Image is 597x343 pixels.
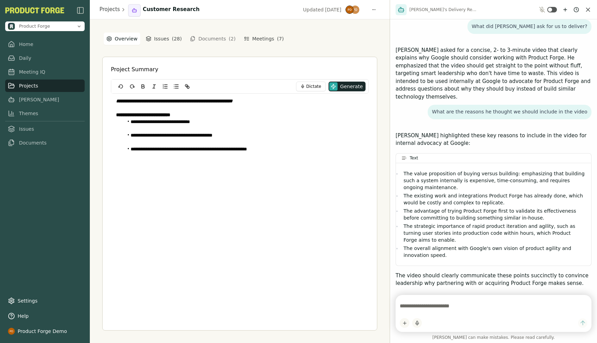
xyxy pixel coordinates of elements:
[5,21,85,31] button: Open organization switcher
[116,82,126,91] button: undo
[340,83,363,90] span: Generate
[396,132,591,147] p: [PERSON_NAME] highlighted these key reasons to include in the video for internal advocacy at Google:
[8,23,15,30] img: Product Forge
[143,6,199,13] h1: Customer Research
[400,318,409,328] button: Add content to chat
[76,6,85,15] button: Close Sidebar
[401,192,586,206] li: The existing work and integrations Product Forge has already done, which would be costly and comp...
[5,123,85,135] a: Issues
[396,272,591,287] p: The video should clearly communicate these points succinctly to convince leadership why partnerin...
[277,35,284,42] span: ( 7 )
[401,245,586,259] li: The overall alignment with Google's own vision of product agility and innovation speed.
[299,5,363,15] button: Updated[DATE]Product Forge DemoProduct Forge Demo
[306,84,321,89] span: Dictate
[5,137,85,149] a: Documents
[172,35,182,42] span: ( 28 )
[5,325,85,337] button: Product Forge Demo
[149,82,159,91] button: Italic
[99,6,120,13] a: Projects
[5,7,64,13] button: PF-Logo
[585,6,591,13] button: Close chat
[401,170,586,191] li: The value proposition of buying versus building: emphasizing that building such a system internal...
[5,93,85,106] a: [PERSON_NAME]
[345,6,354,14] img: Product Forge Demo
[5,7,64,13] img: Product Forge
[296,82,325,91] button: Dictate
[409,7,478,12] span: [PERSON_NAME]'s Delivery Request
[5,66,85,78] a: Meeting IQ
[396,46,591,101] p: [PERSON_NAME] asked for a concise, 2- to 3-minute video that clearly explains why Google should c...
[104,33,140,45] button: Overview
[8,328,15,335] img: profile
[76,6,85,15] img: sidebar
[111,65,158,74] h2: Project Summary
[351,6,359,14] img: Product Forge Demo
[5,310,85,322] button: Help
[229,35,236,42] span: ( 2 )
[143,33,184,45] button: Issues
[561,6,569,14] button: New chat
[412,318,422,328] button: Start dictation
[325,6,341,13] span: [DATE]
[578,318,587,328] button: Send message
[472,24,587,30] p: What did [PERSON_NAME] ask for us to deliver?
[5,52,85,64] a: Daily
[5,80,85,92] a: Projects
[396,335,591,340] span: [PERSON_NAME] can make mistakes. Please read carefully.
[410,155,418,161] h3: Text
[547,7,557,12] button: Toggle ambient mode
[5,295,85,307] a: Settings
[186,33,240,44] button: Documents
[127,82,137,91] button: redo
[171,82,181,91] button: Bullet
[5,38,85,50] a: Home
[401,207,586,221] li: The advantage of trying Product Forge first to validate its effectiveness before committing to bu...
[329,82,366,91] button: Generate
[401,223,586,243] li: The strategic importance of rapid product iteration and agility, such as turning user stories int...
[160,82,170,91] button: Ordered
[138,82,148,91] button: Bold
[432,109,587,115] p: What are the reasons he thought we should include in the video
[19,23,50,29] span: Product Forge
[303,6,324,13] span: Updated
[241,33,287,45] button: Meetings
[5,107,85,120] a: Themes
[572,6,580,14] button: Chat history
[182,82,192,91] button: Link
